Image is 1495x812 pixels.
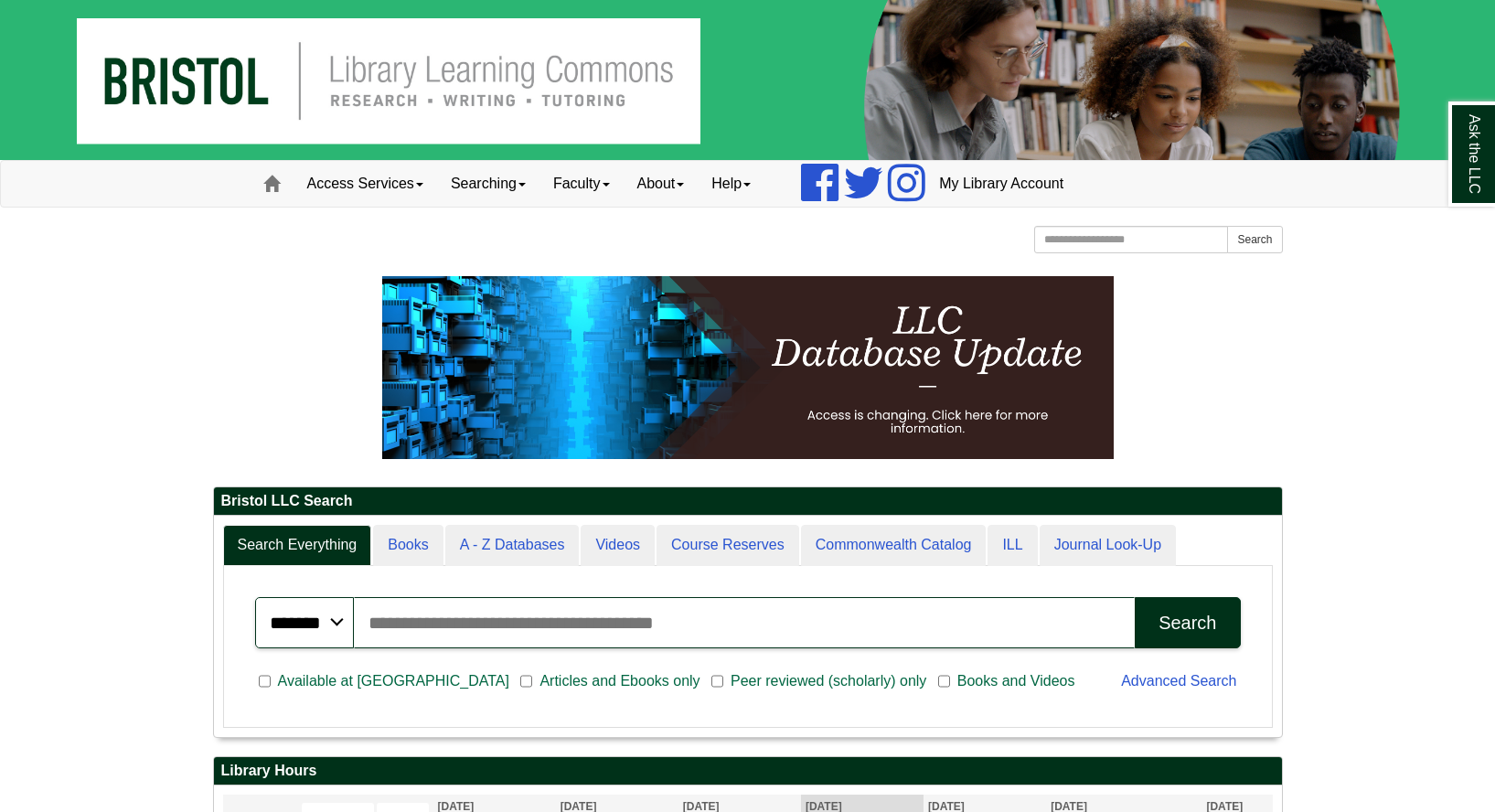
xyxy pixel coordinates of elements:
button: Search [1135,597,1240,648]
a: Journal Look-Up [1040,525,1176,566]
input: Books and Videos [938,673,950,689]
a: Faculty [539,161,624,207]
a: Search Everything [223,525,372,566]
a: My Library Account [925,161,1077,207]
a: Books [373,525,443,566]
input: Available at [GEOGRAPHIC_DATA] [259,673,271,689]
a: Commonwealth Catalog [801,525,987,566]
h2: Library Hours [214,757,1282,785]
span: Books and Videos [950,670,1083,692]
a: Advanced Search [1121,673,1236,689]
input: Articles and Ebooks only [520,673,532,689]
div: Search [1159,613,1216,634]
input: Peer reviewed (scholarly) only [711,673,723,689]
img: HTML tutorial [382,276,1114,459]
a: Help [698,161,764,207]
a: About [624,161,699,207]
button: Search [1227,226,1282,253]
a: Course Reserves [657,525,799,566]
a: Videos [581,525,655,566]
a: Access Services [294,161,437,207]
span: Articles and Ebooks only [532,670,707,692]
a: A - Z Databases [445,525,580,566]
a: ILL [988,525,1037,566]
span: Peer reviewed (scholarly) only [723,670,934,692]
h2: Bristol LLC Search [214,487,1282,516]
a: Searching [437,161,539,207]
span: Available at [GEOGRAPHIC_DATA] [271,670,517,692]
